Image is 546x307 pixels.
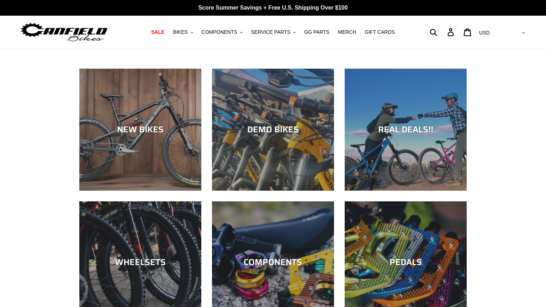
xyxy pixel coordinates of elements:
div: DEMO BIKES [212,125,334,135]
a: REAL DEALS!! [345,69,467,191]
div: NEW BIKES [79,125,201,135]
div: REAL DEALS!! [345,125,467,135]
button: COMPONENTS [198,27,246,37]
div: COMPONENTS [212,257,334,268]
span: SALE [151,29,164,35]
span: GIFT CARDS [365,29,395,35]
a: DEMO BIKES [212,69,334,191]
span: SERVICE PARTS [251,29,290,35]
a: NEW BIKES [79,69,201,191]
div: WHEELSETS [79,257,201,268]
a: GG PARTS [301,27,333,37]
div: PEDALS [345,257,467,268]
span: COMPONENTS [202,29,237,35]
span: BIKES [173,29,187,35]
span: MERCH [338,29,356,35]
a: SALE [148,27,168,37]
input: Search [434,24,452,40]
a: GIFT CARDS [361,27,398,37]
span: GG PARTS [304,29,329,35]
button: SERVICE PARTS [248,27,299,37]
button: BIKES [169,27,196,37]
img: Canfield Bikes [20,21,108,43]
a: MERCH [334,27,360,37]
